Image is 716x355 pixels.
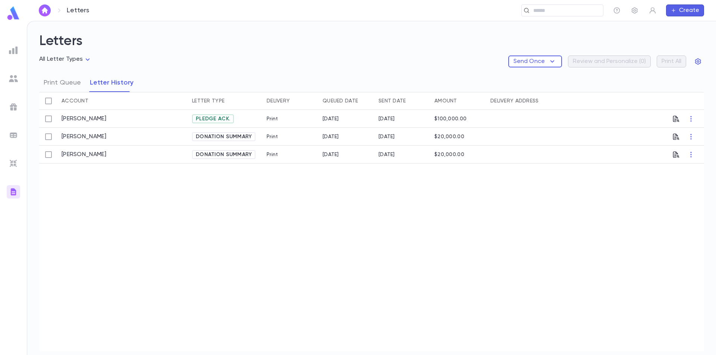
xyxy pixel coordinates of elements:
div: 9/17/2025 [323,134,339,140]
div: Queued Date [319,92,375,110]
div: Amount [431,92,487,110]
a: [PERSON_NAME] [62,115,107,123]
button: Preview [672,131,680,143]
div: 9/17/2025 [379,134,395,140]
div: Delivery [263,92,319,110]
div: Queued Date [323,92,358,110]
div: 9/17/2025 [323,152,339,158]
div: 9/17/2025 [379,152,395,158]
div: Delivery Address [490,92,538,110]
button: Letter History [90,73,134,92]
div: 9/17/2025 [323,116,339,122]
p: Send Once [514,58,545,65]
div: $20,000.00 [434,152,464,158]
img: imports_grey.530a8a0e642e233f2baf0ef88e8c9fcb.svg [9,159,18,168]
div: $100,000.00 [434,116,467,122]
img: campaigns_grey.99e729a5f7ee94e3726e6486bddda8f1.svg [9,102,18,111]
span: All Letter Types [39,56,83,62]
img: letters_gradient.3eab1cb48f695cfc331407e3924562ea.svg [9,187,18,196]
p: Letters [67,6,89,15]
div: Letter Type [188,92,263,110]
div: 9/17/2025 [379,116,395,122]
img: reports_grey.c525e4749d1bce6a11f5fe2a8de1b229.svg [9,46,18,55]
button: Create [666,4,704,16]
div: Account [58,92,188,110]
div: All Letter Types [39,54,92,65]
h2: Letters [39,33,704,56]
button: Print Queue [44,73,81,92]
img: home_white.a664292cf8c1dea59945f0da9f25487c.svg [40,7,49,13]
button: Send Once [508,56,562,67]
div: $20,000.00 [434,134,464,140]
img: logo [6,6,21,20]
div: Print [267,116,278,122]
div: Print [267,152,278,158]
span: Donation Summary [193,152,255,158]
div: Delivery [267,92,290,110]
span: Pledge Ack. [193,116,233,122]
a: [PERSON_NAME] [62,133,107,140]
button: Preview [672,149,680,161]
div: Delivery Address [487,92,617,110]
div: Letter Type [192,92,224,110]
span: Donation Summary [193,134,255,140]
div: Sent Date [375,92,431,110]
img: students_grey.60c7aba0da46da39d6d829b817ac14fc.svg [9,74,18,83]
img: batches_grey.339ca447c9d9533ef1741baa751efc33.svg [9,131,18,140]
div: Amount [434,92,457,110]
a: [PERSON_NAME] [62,151,107,158]
div: Sent Date [379,92,406,110]
div: Print [267,134,278,140]
button: Preview [672,113,680,125]
div: Account [62,92,88,110]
